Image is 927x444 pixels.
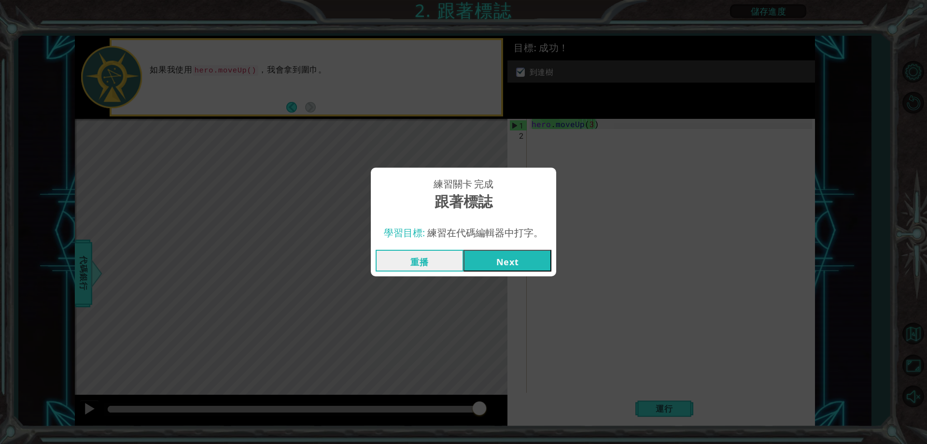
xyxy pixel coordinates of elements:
span: 跟著標誌 [435,191,492,212]
span: 練習關卡 完成 [434,177,493,191]
span: 練習在代碼編輯器中打字。 [427,226,543,239]
button: Next [463,250,551,272]
span: 學習目標: [384,226,425,239]
button: 重播 [376,250,463,272]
